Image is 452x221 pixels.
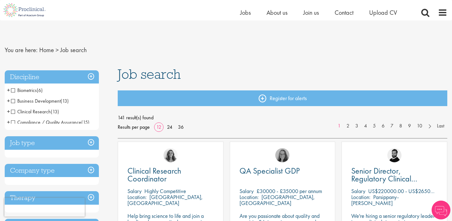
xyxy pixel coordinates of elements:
img: Nick Walker [387,148,401,162]
span: Location: [239,193,259,201]
p: Parsippany-[PERSON_NAME][GEOGRAPHIC_DATA], [GEOGRAPHIC_DATA] [351,193,405,218]
p: Highly Competitive [144,187,186,195]
span: Biometrics [11,87,37,94]
a: 5 [370,122,379,130]
a: Upload CV [369,8,397,17]
span: + [7,107,10,116]
span: > [56,46,59,54]
a: 9 [405,122,414,130]
a: 24 [165,124,175,130]
span: (13) [51,108,59,115]
a: Jobs [240,8,251,17]
a: 4 [361,122,370,130]
span: (15) [81,119,89,126]
a: 10 [414,122,425,130]
a: Register for alerts [118,90,447,106]
h3: Company type [5,164,99,177]
span: Senior Director, Regulatory Clinical Strategy [351,165,417,192]
h3: Discipline [5,70,99,84]
a: 2 [343,122,352,130]
iframe: reCAPTCHA [4,198,85,217]
span: Business Development [11,98,61,104]
img: Jackie Cerchio [164,148,178,162]
span: Biometrics [11,87,43,94]
p: £30000 - £35000 per annum [256,187,322,195]
img: Ingrid Aymes [275,148,289,162]
a: Clinical Research Coordinator [127,167,214,183]
span: Business Development [11,98,69,104]
span: (13) [61,98,69,104]
span: Salary [239,187,254,195]
a: 7 [387,122,396,130]
span: QA Specialist GDP [239,165,300,176]
span: Location: [127,193,147,201]
a: QA Specialist GDP [239,167,326,175]
a: Join us [303,8,319,17]
img: Chatbot [432,201,450,219]
a: 6 [379,122,388,130]
span: Job search [60,46,87,54]
a: Contact [335,8,353,17]
span: Clinical Research [11,108,51,115]
a: 3 [352,122,361,130]
p: [GEOGRAPHIC_DATA], [GEOGRAPHIC_DATA] [127,193,203,207]
span: + [7,117,10,127]
a: 1 [335,122,344,130]
span: (6) [37,87,43,94]
a: 36 [176,124,186,130]
span: Clinical Research [11,108,59,115]
span: Salary [127,187,142,195]
span: Clinical Research Coordinator [127,165,181,184]
span: 141 result(s) found [118,113,447,122]
a: About us [266,8,288,17]
span: + [7,85,10,95]
span: Compliance / Quality Assurance [11,119,81,126]
span: Job search [118,66,181,83]
a: breadcrumb link [39,46,54,54]
a: 12 [154,124,164,130]
span: You are here: [5,46,38,54]
h3: Therapy [5,191,99,205]
a: Senior Director, Regulatory Clinical Strategy [351,167,438,183]
span: + [7,96,10,105]
a: Last [434,122,447,130]
span: Location: [351,193,370,201]
h3: Job type [5,136,99,150]
span: Salary [351,187,365,195]
span: Compliance / Quality Assurance [11,119,89,126]
span: Results per page [118,122,150,132]
p: [GEOGRAPHIC_DATA], [GEOGRAPHIC_DATA] [239,193,315,207]
a: 8 [396,122,405,130]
